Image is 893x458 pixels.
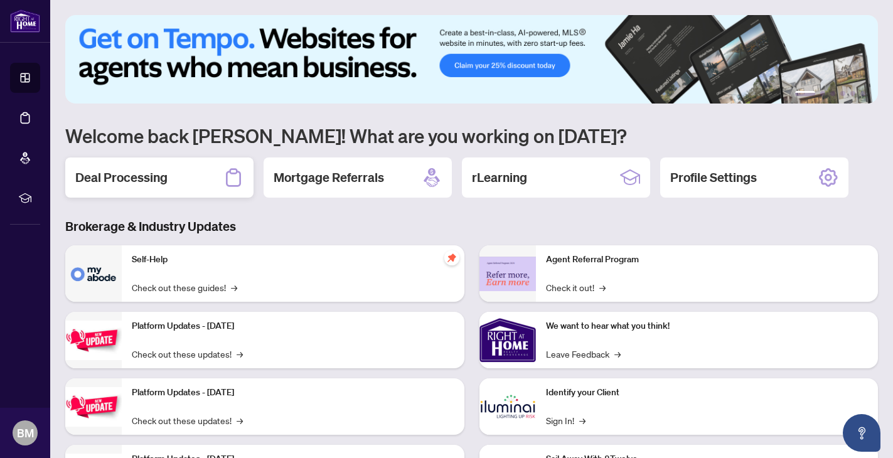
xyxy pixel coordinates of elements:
[132,347,243,361] a: Check out these updates!→
[579,413,586,427] span: →
[546,280,606,294] a: Check it out!→
[546,386,869,400] p: Identify your Client
[132,319,454,333] p: Platform Updates - [DATE]
[274,169,384,186] h2: Mortgage Referrals
[132,280,237,294] a: Check out these guides!→
[65,321,122,360] img: Platform Updates - July 21, 2025
[479,257,536,291] img: Agent Referral Program
[795,91,815,96] button: 1
[444,250,459,265] span: pushpin
[65,15,878,104] img: Slide 0
[231,280,237,294] span: →
[546,253,869,267] p: Agent Referral Program
[132,413,243,427] a: Check out these updates!→
[546,413,586,427] a: Sign In!→
[614,347,621,361] span: →
[860,91,865,96] button: 6
[830,91,835,96] button: 3
[132,253,454,267] p: Self-Help
[65,124,878,147] h1: Welcome back [PERSON_NAME]! What are you working on [DATE]?
[840,91,845,96] button: 4
[670,169,757,186] h2: Profile Settings
[237,347,243,361] span: →
[546,319,869,333] p: We want to hear what you think!
[850,91,855,96] button: 5
[479,312,536,368] img: We want to hear what you think!
[132,386,454,400] p: Platform Updates - [DATE]
[237,413,243,427] span: →
[17,424,34,442] span: BM
[479,378,536,435] img: Identify your Client
[10,9,40,33] img: logo
[65,218,878,235] h3: Brokerage & Industry Updates
[75,169,168,186] h2: Deal Processing
[65,387,122,427] img: Platform Updates - July 8, 2025
[820,91,825,96] button: 2
[546,347,621,361] a: Leave Feedback→
[843,414,880,452] button: Open asap
[65,245,122,302] img: Self-Help
[599,280,606,294] span: →
[472,169,527,186] h2: rLearning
